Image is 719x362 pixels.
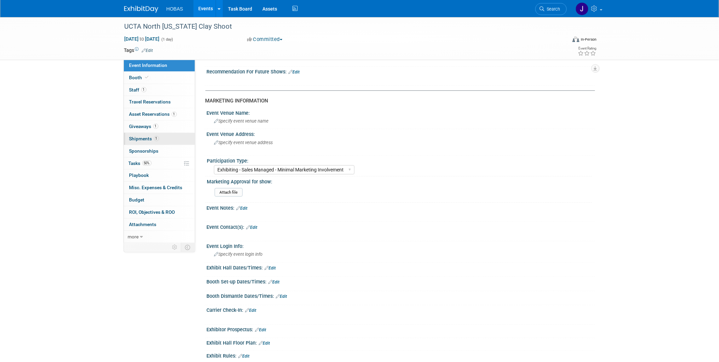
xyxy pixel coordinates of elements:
[124,121,195,133] a: Giveaways1
[255,328,267,333] a: Edit
[578,47,596,50] div: Event Rating
[276,294,287,299] a: Edit
[172,112,177,117] span: 1
[259,341,270,346] a: Edit
[207,291,595,300] div: Booth Dismantle Dates/Times:
[124,59,195,71] a: Event Information
[124,72,195,84] a: Booth
[124,108,195,120] a: Asset Reservations1
[214,119,269,124] span: Specify event venue name
[207,129,595,138] div: Event Venue Address:
[207,108,595,116] div: Event Venue Name:
[124,169,195,181] a: Playbook
[154,136,159,141] span: 1
[207,351,595,360] div: Exhibit Rules:
[527,36,597,46] div: Event Format
[535,3,567,15] a: Search
[139,36,145,42] span: to
[124,231,195,243] a: more
[129,161,152,166] span: Tasks
[124,36,160,42] span: [DATE] [DATE]
[142,161,152,166] span: 50%
[124,157,195,169] a: Tasks50%
[129,209,175,215] span: ROI, Objectives & ROO
[269,280,280,285] a: Edit
[129,99,171,105] span: Travel Reservations
[181,243,195,252] td: Toggle Event Tabs
[207,203,595,212] div: Event Notes:
[207,222,595,231] div: Event Contact(s):
[214,140,273,145] span: Specify event venue address
[129,197,145,203] span: Budget
[167,6,183,12] span: HOBAS
[129,136,159,141] span: Shipments
[129,87,146,93] span: Staff
[129,185,183,190] span: Misc. Expenses & Credits
[129,172,149,178] span: Playbook
[207,277,595,286] div: Booth Set-up Dates/Times:
[545,6,560,12] span: Search
[245,308,257,313] a: Edit
[124,84,195,96] a: Staff1
[207,67,595,75] div: Recommendation For Future Shows:
[124,96,195,108] a: Travel Reservations
[169,243,181,252] td: Personalize Event Tab Strip
[205,97,590,105] div: MARKETING INFORMATION
[141,87,146,92] span: 1
[124,133,195,145] a: Shipments1
[124,194,195,206] a: Budget
[207,338,595,347] div: Exhibit Hall Floor Plan:
[573,37,579,42] img: Format-Inperson.png
[142,48,153,53] a: Edit
[129,75,150,80] span: Booth
[207,156,592,164] div: Participation Type:
[124,145,195,157] a: Sponsorships
[207,263,595,272] div: Exhibit Hall Dates/Times:
[161,37,173,42] span: (1 day)
[124,47,153,54] td: Tags
[129,222,157,227] span: Attachments
[289,70,300,74] a: Edit
[265,266,276,271] a: Edit
[124,6,158,13] img: ExhibitDay
[153,124,158,129] span: 1
[239,354,250,359] a: Edit
[122,20,557,33] div: UCTA North [US_STATE] Clay Shoot
[214,252,263,257] span: Specify event login info
[124,219,195,231] a: Attachments
[236,206,248,211] a: Edit
[128,234,139,239] span: more
[145,75,149,79] i: Booth reservation complete
[124,206,195,218] a: ROI, Objectives & ROO
[576,2,589,15] img: Jennifer Jensen
[246,225,258,230] a: Edit
[207,325,595,334] div: Exhibitor Prospectus:
[129,148,159,154] span: Sponsorships
[207,305,595,314] div: Carrier Check-In:
[207,177,592,185] div: Marketing Approval for show:
[580,37,596,42] div: In-Person
[124,182,195,194] a: Misc. Expenses & Credits
[129,124,158,129] span: Giveaways
[129,62,168,68] span: Event Information
[129,111,177,117] span: Asset Reservations
[245,36,285,43] button: Committed
[207,241,595,250] div: Event Login Info:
